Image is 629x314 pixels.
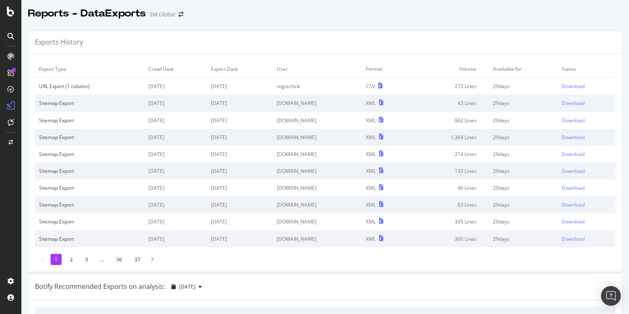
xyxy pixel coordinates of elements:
[562,83,611,90] a: Download
[410,213,488,230] td: 305 Lines
[81,254,92,265] li: 3
[489,213,557,230] td: 29 days
[489,163,557,179] td: 29 days
[112,254,126,265] li: 36
[366,184,376,191] div: XML
[489,129,557,146] td: 29 days
[366,218,376,225] div: XML
[39,117,140,124] div: Sitemap Export
[489,112,557,129] td: 29 days
[66,254,77,265] li: 2
[207,179,273,196] td: [DATE]
[562,100,611,107] a: Download
[207,213,273,230] td: [DATE]
[207,60,273,78] td: Export Date
[562,134,611,141] a: Download
[39,83,140,90] div: URL Export (1 column)
[410,60,488,78] td: Volume
[410,163,488,179] td: 133 Lines
[410,179,488,196] td: 46 Lines
[273,179,362,196] td: [DOMAIN_NAME]
[273,112,362,129] td: [DOMAIN_NAME]
[35,282,165,291] div: Botify Recommended Exports on analysis:
[28,7,146,21] div: Reports - DataExports
[562,184,611,191] a: Download
[144,146,207,163] td: [DATE]
[489,179,557,196] td: 29 days
[35,37,83,47] div: Exports History
[273,129,362,146] td: [DOMAIN_NAME]
[410,78,488,95] td: 273 Lines
[410,196,488,213] td: 63 Lines
[562,184,585,191] div: Download
[366,235,376,242] div: XML
[273,78,362,95] td: regischink
[562,235,585,242] div: Download
[144,163,207,179] td: [DATE]
[144,213,207,230] td: [DATE]
[562,134,585,141] div: Download
[35,60,144,78] td: Export Type
[366,167,376,174] div: XML
[144,196,207,213] td: [DATE]
[410,112,488,129] td: 662 Lines
[489,146,557,163] td: 29 days
[130,254,144,265] li: 37
[273,60,362,78] td: User
[207,78,273,95] td: [DATE]
[144,78,207,95] td: [DATE]
[489,95,557,112] td: 29 days
[207,95,273,112] td: [DATE]
[39,235,140,242] div: Sitemap Export
[39,151,140,158] div: Sitemap Export
[410,95,488,112] td: 43 Lines
[366,134,376,141] div: XML
[39,100,140,107] div: Sitemap Export
[168,280,205,293] button: [DATE]
[144,95,207,112] td: [DATE]
[366,83,375,90] div: CSV
[562,117,611,124] a: Download
[207,112,273,129] td: [DATE]
[207,129,273,146] td: [DATE]
[39,201,140,208] div: Sitemap Export
[39,134,140,141] div: Sitemap Export
[489,78,557,95] td: 29 days
[562,100,585,107] div: Download
[366,100,376,107] div: XML
[144,230,207,247] td: [DATE]
[562,167,585,174] div: Download
[179,283,195,290] span: 2025 Sep. 14th
[207,163,273,179] td: [DATE]
[144,129,207,146] td: [DATE]
[366,201,376,208] div: XML
[207,146,273,163] td: [DATE]
[489,60,557,78] td: Available for
[207,230,273,247] td: [DATE]
[149,10,175,19] div: 3M Global
[562,151,611,158] a: Download
[562,167,611,174] a: Download
[39,184,140,191] div: Sitemap Export
[51,254,62,265] li: 1
[273,196,362,213] td: [DOMAIN_NAME]
[39,218,140,225] div: Sitemap Export
[39,167,140,174] div: Sitemap Export
[562,201,611,208] a: Download
[562,151,585,158] div: Download
[562,218,611,225] a: Download
[366,117,376,124] div: XML
[273,95,362,112] td: [DOMAIN_NAME]
[410,146,488,163] td: 214 Lines
[557,60,615,78] td: Status
[362,60,410,78] td: Format
[601,286,621,306] div: Open Intercom Messenger
[410,129,488,146] td: 1,364 Lines
[562,235,611,242] a: Download
[207,196,273,213] td: [DATE]
[144,60,207,78] td: Crawl Date
[273,146,362,163] td: [DOMAIN_NAME]
[96,254,108,265] li: ...
[489,230,557,247] td: 29 days
[273,213,362,230] td: [DOMAIN_NAME]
